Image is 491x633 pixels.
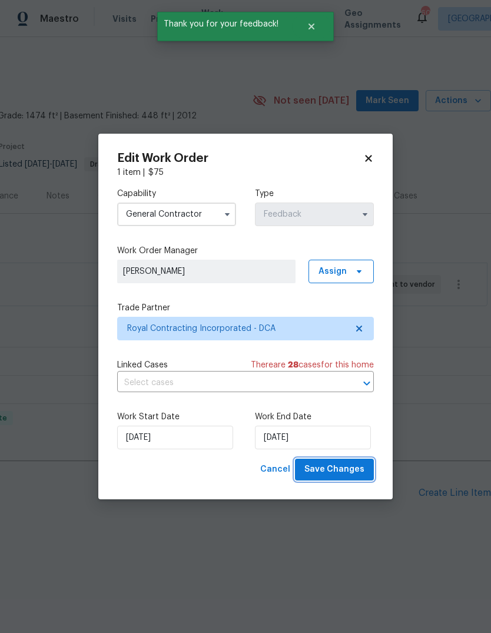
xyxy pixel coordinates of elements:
[220,207,234,221] button: Show options
[127,323,347,334] span: Royal Contracting Incorporated - DCA
[319,266,347,277] span: Assign
[117,359,168,371] span: Linked Cases
[255,426,371,449] input: M/D/YYYY
[304,462,364,477] span: Save Changes
[117,188,236,200] label: Capability
[117,302,374,314] label: Trade Partner
[123,266,290,277] span: [PERSON_NAME]
[358,207,372,221] button: Show options
[256,459,295,480] button: Cancel
[117,153,363,164] h2: Edit Work Order
[117,167,374,178] div: 1 item |
[255,203,374,226] input: Select...
[117,426,233,449] input: M/D/YYYY
[292,15,331,38] button: Close
[255,411,374,423] label: Work End Date
[288,361,298,369] span: 28
[260,462,290,477] span: Cancel
[359,375,375,392] button: Open
[157,12,292,37] span: Thank you for your feedback!
[148,168,164,177] span: $ 75
[255,188,374,200] label: Type
[117,374,341,392] input: Select cases
[117,203,236,226] input: Select...
[295,459,374,480] button: Save Changes
[117,411,236,423] label: Work Start Date
[251,359,374,371] span: There are case s for this home
[117,245,374,257] label: Work Order Manager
